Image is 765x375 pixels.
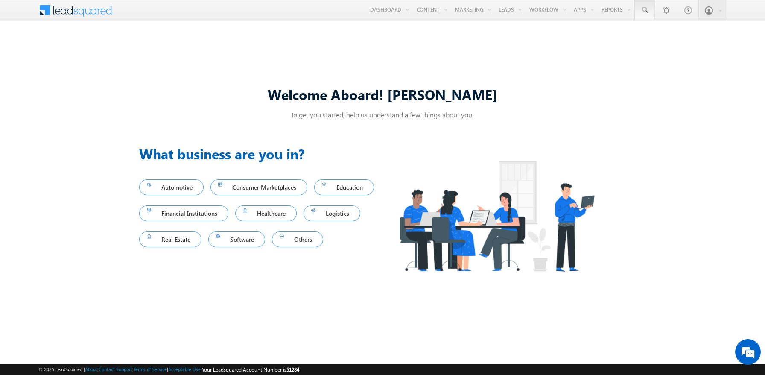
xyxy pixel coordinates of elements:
[147,208,221,219] span: Financial Institutions
[139,144,382,164] h3: What business are you in?
[99,366,132,372] a: Contact Support
[139,85,626,103] div: Welcome Aboard! [PERSON_NAME]
[286,366,299,373] span: 51284
[243,208,289,219] span: Healthcare
[382,144,610,288] img: Industry.png
[139,110,626,119] p: To get you started, help us understand a few things about you!
[147,234,194,245] span: Real Estate
[147,182,196,193] span: Automotive
[311,208,353,219] span: Logistics
[218,182,300,193] span: Consumer Marketplaces
[322,182,366,193] span: Education
[216,234,258,245] span: Software
[280,234,315,245] span: Others
[202,366,299,373] span: Your Leadsquared Account Number is
[134,366,167,372] a: Terms of Service
[38,366,299,374] span: © 2025 LeadSquared | | | | |
[168,366,201,372] a: Acceptable Use
[85,366,97,372] a: About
